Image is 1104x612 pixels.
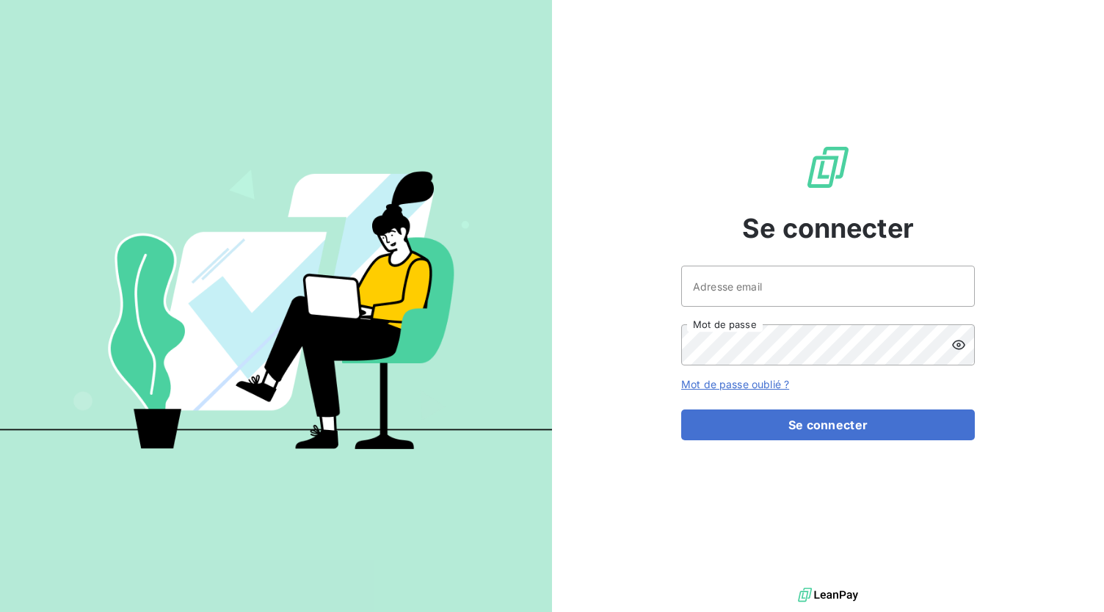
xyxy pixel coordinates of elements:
[681,266,975,307] input: placeholder
[805,144,851,191] img: Logo LeanPay
[742,208,914,248] span: Se connecter
[681,378,789,390] a: Mot de passe oublié ?
[681,409,975,440] button: Se connecter
[798,584,858,606] img: logo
